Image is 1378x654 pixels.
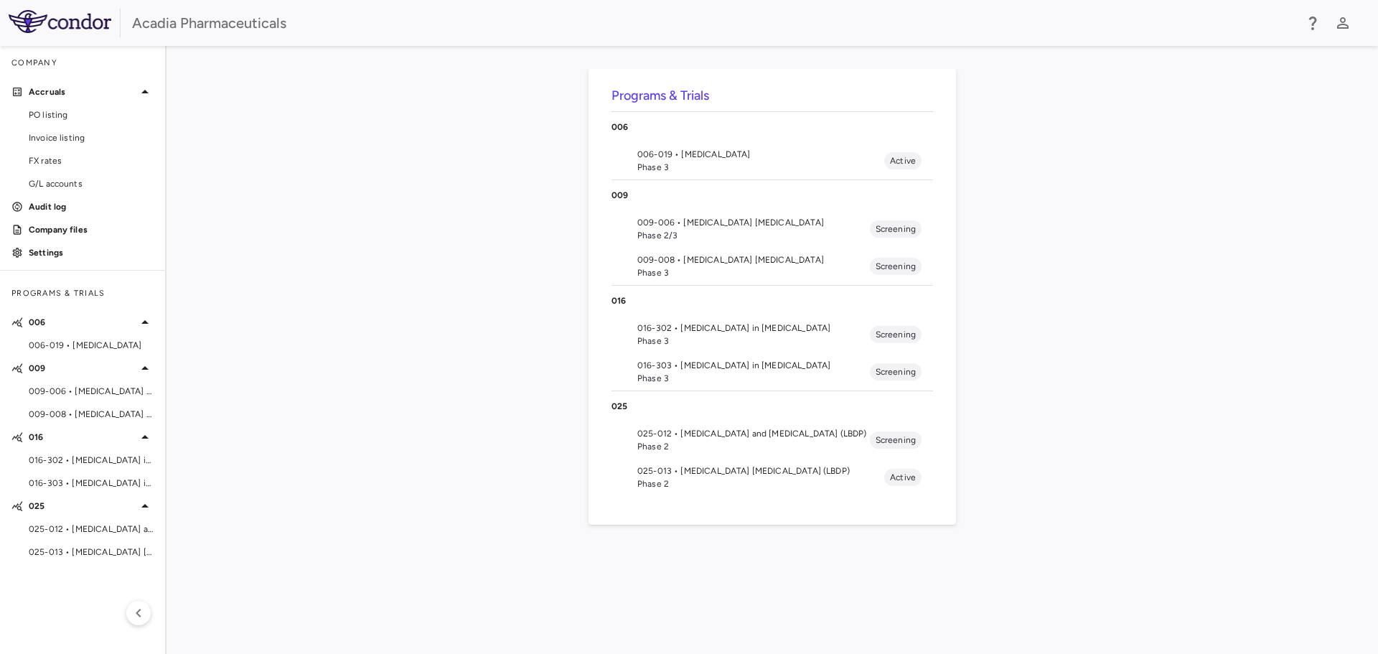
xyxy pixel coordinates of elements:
span: FX rates [29,154,154,167]
span: Screening [870,328,922,341]
p: Company files [29,223,154,236]
span: Phase 2 [637,440,870,453]
li: 009-006 • [MEDICAL_DATA] [MEDICAL_DATA]Phase 2/3Screening [611,210,933,248]
div: Acadia Pharmaceuticals [132,12,1295,34]
li: 016-302 • [MEDICAL_DATA] in [MEDICAL_DATA]Phase 3Screening [611,316,933,353]
span: Phase 2 [637,477,884,490]
span: Phase 3 [637,266,870,279]
span: Phase 3 [637,161,884,174]
img: logo-full-SnFGN8VE.png [9,10,111,33]
li: 006-019 • [MEDICAL_DATA]Phase 3Active [611,142,933,179]
span: Phase 3 [637,335,870,347]
span: 009-008 • [MEDICAL_DATA] [MEDICAL_DATA] [637,253,870,266]
span: Screening [870,434,922,447]
span: Active [884,154,922,167]
p: 025 [29,500,136,513]
p: 006 [611,121,933,134]
span: 025-013 • [MEDICAL_DATA] [MEDICAL_DATA] (LBDP) [29,546,154,559]
div: 006 [611,112,933,142]
li: 009-008 • [MEDICAL_DATA] [MEDICAL_DATA]Phase 3Screening [611,248,933,285]
p: Audit log [29,200,154,213]
span: 006-019 • [MEDICAL_DATA] [637,148,884,161]
p: Accruals [29,85,136,98]
div: 025 [611,391,933,421]
span: Screening [870,365,922,378]
span: Phase 2/3 [637,229,870,242]
li: 025-013 • [MEDICAL_DATA] [MEDICAL_DATA] (LBDP)Phase 2Active [611,459,933,496]
p: 016 [29,431,136,444]
span: 025-013 • [MEDICAL_DATA] [MEDICAL_DATA] (LBDP) [637,464,884,477]
p: Settings [29,246,154,259]
span: Phase 3 [637,372,870,385]
span: Screening [870,223,922,235]
span: 016-302 • [MEDICAL_DATA] in [MEDICAL_DATA] [29,454,154,467]
span: Screening [870,260,922,273]
li: 016-303 • [MEDICAL_DATA] in [MEDICAL_DATA]Phase 3Screening [611,353,933,391]
span: 016-303 • [MEDICAL_DATA] in [MEDICAL_DATA] [29,477,154,490]
li: 025-012 • [MEDICAL_DATA] and [MEDICAL_DATA] (LBDP)Phase 2Screening [611,421,933,459]
span: Invoice listing [29,131,154,144]
span: 009-008 • [MEDICAL_DATA] [MEDICAL_DATA] [29,408,154,421]
div: 016 [611,286,933,316]
p: 025 [611,400,933,413]
span: 016-302 • [MEDICAL_DATA] in [MEDICAL_DATA] [637,322,870,335]
span: PO listing [29,108,154,121]
p: 016 [611,294,933,307]
span: Active [884,471,922,484]
p: 009 [611,189,933,202]
span: 009-006 • [MEDICAL_DATA] [MEDICAL_DATA] [637,216,870,229]
span: G/L accounts [29,177,154,190]
span: 016-303 • [MEDICAL_DATA] in [MEDICAL_DATA] [637,359,870,372]
span: 009-006 • [MEDICAL_DATA] [MEDICAL_DATA] [29,385,154,398]
span: 025-012 • [MEDICAL_DATA] and [MEDICAL_DATA] (LBDP) [637,427,870,440]
h6: Programs & Trials [611,86,933,106]
p: 009 [29,362,136,375]
div: 009 [611,180,933,210]
span: 006-019 • [MEDICAL_DATA] [29,339,154,352]
span: 025-012 • [MEDICAL_DATA] and [MEDICAL_DATA] (LBDP) [29,523,154,536]
p: 006 [29,316,136,329]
